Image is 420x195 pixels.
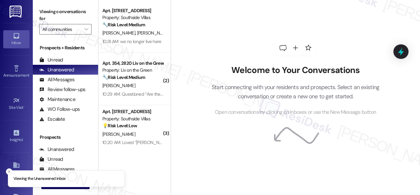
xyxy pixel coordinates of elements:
span: [PERSON_NAME] [137,30,170,36]
input: All communities [42,24,81,35]
div: Review follow-ups [39,86,85,93]
span: [PERSON_NAME] [102,131,135,137]
span: • [23,136,24,141]
p: Start connecting with your residents and prospects. Select an existing conversation or create a n... [202,83,389,101]
a: Insights • [3,127,30,145]
a: Buildings [3,159,30,177]
span: [PERSON_NAME] [102,83,135,88]
span: • [24,104,25,109]
div: Property: Southside Villas [102,115,163,122]
div: Unanswered [39,146,74,153]
div: Property: Southside Villas [102,14,163,21]
label: Viewing conversations for [39,7,92,24]
div: Prospects [33,134,98,141]
p: Viewing the Unanswered inbox [13,176,66,182]
h2: Welcome to Your Conversations [202,65,389,76]
div: Archived on [DATE] [102,147,164,155]
div: Prospects + Residents [33,44,98,51]
div: 10:29 AM: Questioned “Are there any updates and can i be committed to having them actually show u... [102,91,316,97]
div: Apt. [STREET_ADDRESS] [102,108,163,115]
strong: 🔧 Risk Level: Medium [102,22,145,28]
span: [PERSON_NAME] [102,30,137,36]
div: Unread [39,57,63,63]
span: Open conversations by clicking on inboxes or use the New Message button [215,108,376,116]
img: ResiDesk Logo [10,6,23,18]
div: Apt. 354, 2820 Liv on the Green [102,60,163,67]
strong: 💡 Risk Level: Low [102,123,137,129]
a: Inbox [3,30,30,48]
i:  [84,27,88,32]
div: Unread [39,156,63,163]
div: WO Follow-ups [39,106,80,113]
div: Property: Liv on the Green [102,67,163,74]
a: Site Visit • [3,95,30,113]
div: Unanswered [39,66,74,73]
strong: 🔧 Risk Level: Medium [102,74,145,80]
div: All Messages [39,76,74,83]
div: Maintenance [39,96,75,103]
div: Apt. [STREET_ADDRESS] [102,7,163,14]
span: • [29,72,30,77]
div: 10:31 AM: we no longer live here [102,38,161,44]
div: Escalate [39,116,65,123]
button: Close toast [6,168,12,175]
